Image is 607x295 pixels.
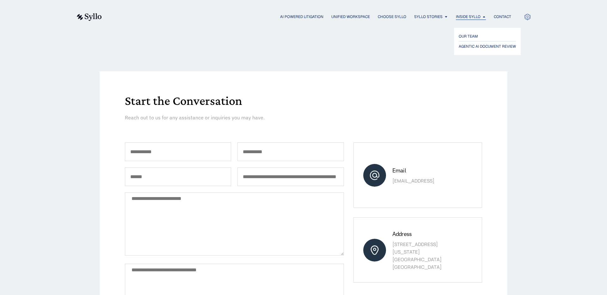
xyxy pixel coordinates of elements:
[459,43,516,50] a: AGENTIC AI DOCUMENT REVIEW
[280,14,323,20] a: AI Powered Litigation
[114,14,511,20] nav: Menu
[392,177,462,185] p: [EMAIL_ADDRESS]
[392,241,462,271] p: [STREET_ADDRESS] [US_STATE][GEOGRAPHIC_DATA] [GEOGRAPHIC_DATA]
[459,33,478,40] span: OUR TEAM
[456,14,481,20] a: Inside Syllo
[76,13,102,21] img: syllo
[494,14,511,20] a: Contact
[414,14,443,20] a: Syllo Stories
[378,14,406,20] a: Choose Syllo
[392,167,406,174] span: Email
[125,114,355,121] p: Reach out to us for any assistance or inquiries you may have.
[392,230,412,238] span: Address
[331,14,370,20] a: Unified Workspace
[459,33,516,40] a: OUR TEAM
[114,14,511,20] div: Menu Toggle
[125,94,482,107] h1: Start the Conversation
